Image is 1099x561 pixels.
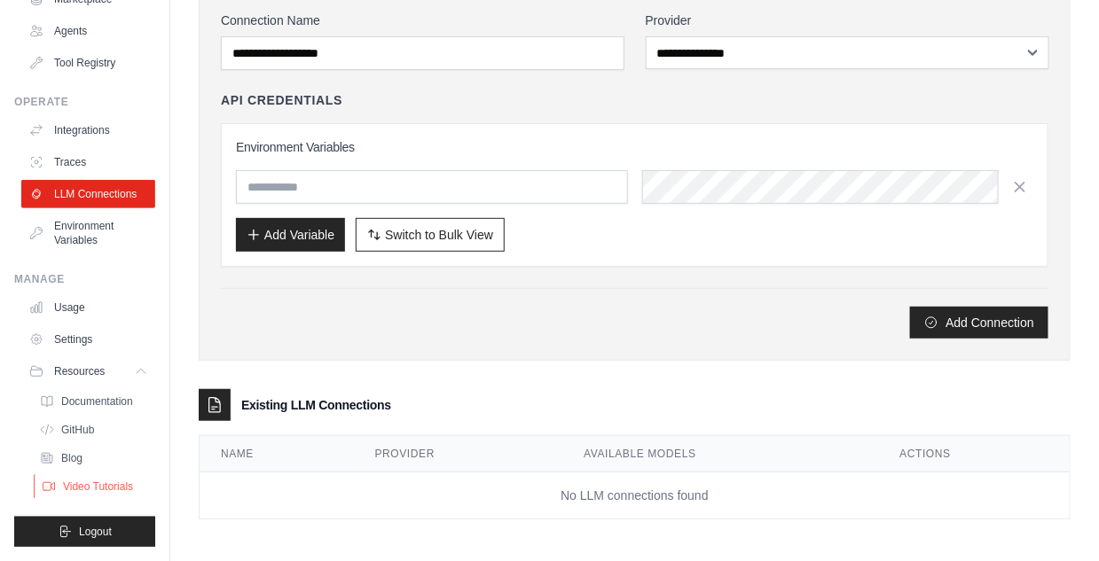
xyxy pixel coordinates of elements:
h3: Existing LLM Connections [241,396,391,414]
span: Switch to Bulk View [385,226,493,244]
button: Add Connection [910,307,1048,339]
a: Documentation [32,389,155,414]
div: Manage [14,272,155,286]
a: Blog [32,446,155,471]
a: Agents [21,17,155,45]
a: LLM Connections [21,180,155,208]
div: Operate [14,95,155,109]
span: Documentation [61,394,133,409]
button: Resources [21,357,155,386]
button: Logout [14,517,155,547]
a: Traces [21,148,155,176]
span: Resources [54,364,105,378]
h3: Environment Variables [236,138,1033,156]
label: Connection Name [221,12,624,29]
th: Available Models [562,436,878,472]
button: Switch to Bulk View [356,218,505,252]
th: Name [200,436,354,472]
a: GitHub [32,417,155,442]
a: Tool Registry [21,49,155,77]
label: Provider [646,12,1049,29]
span: Blog [61,451,82,465]
th: Provider [354,436,563,472]
span: Video Tutorials [63,479,133,494]
span: GitHub [61,423,94,437]
a: Environment Variables [21,212,155,254]
h4: API Credentials [221,91,342,109]
a: Video Tutorials [34,474,157,499]
th: Actions [879,436,1070,472]
a: Settings [21,325,155,354]
a: Integrations [21,116,155,144]
td: No LLM connections found [200,472,1070,519]
span: Logout [79,525,112,539]
button: Add Variable [236,218,345,252]
a: Usage [21,293,155,322]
